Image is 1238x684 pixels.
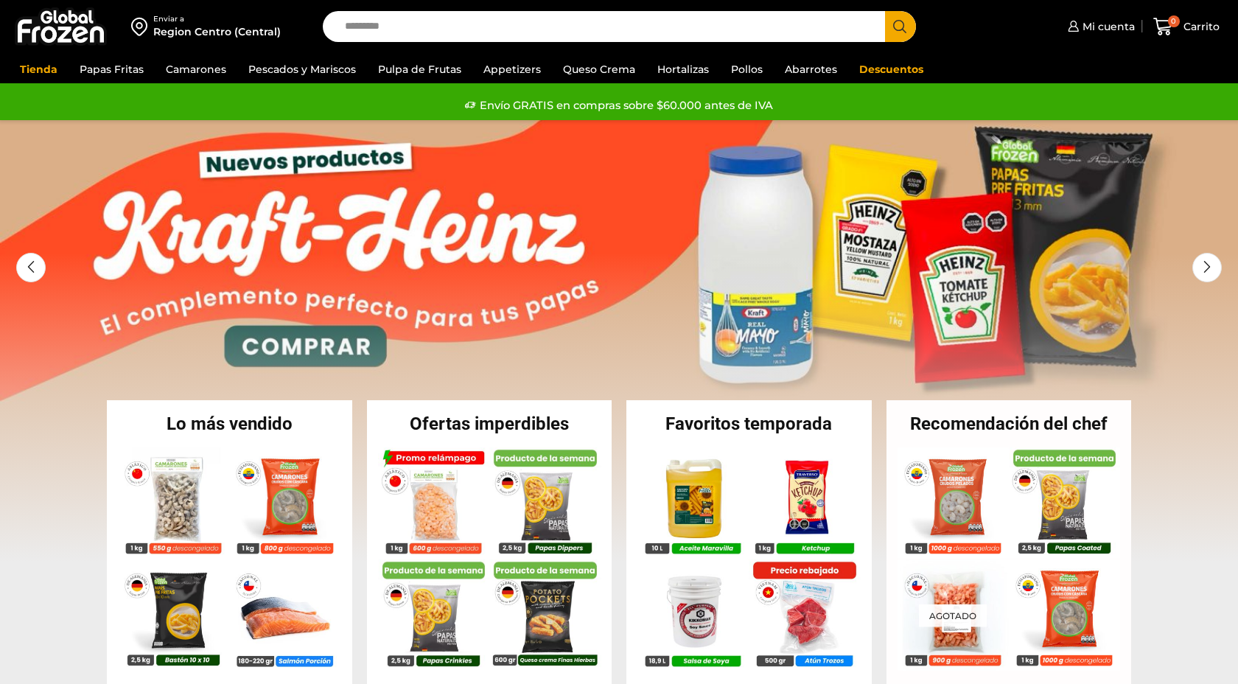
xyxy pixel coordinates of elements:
[1180,19,1220,34] span: Carrito
[13,55,65,83] a: Tienda
[72,55,151,83] a: Papas Fritas
[626,415,872,433] h2: Favoritos temporada
[1168,15,1180,27] span: 0
[724,55,770,83] a: Pollos
[107,415,352,433] h2: Lo más vendido
[852,55,931,83] a: Descuentos
[153,14,281,24] div: Enviar a
[1150,10,1223,44] a: 0 Carrito
[1079,19,1135,34] span: Mi cuenta
[153,24,281,39] div: Region Centro (Central)
[919,604,987,627] p: Agotado
[371,55,469,83] a: Pulpa de Frutas
[1064,12,1135,41] a: Mi cuenta
[367,415,612,433] h2: Ofertas imperdibles
[16,253,46,282] div: Previous slide
[1192,253,1222,282] div: Next slide
[241,55,363,83] a: Pescados y Mariscos
[131,14,153,39] img: address-field-icon.svg
[886,415,1132,433] h2: Recomendación del chef
[650,55,716,83] a: Hortalizas
[777,55,844,83] a: Abarrotes
[476,55,548,83] a: Appetizers
[556,55,643,83] a: Queso Crema
[885,11,916,42] button: Search button
[158,55,234,83] a: Camarones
